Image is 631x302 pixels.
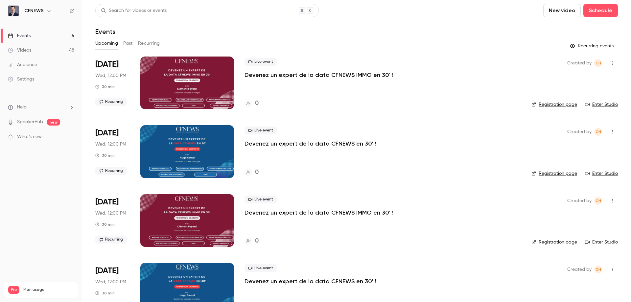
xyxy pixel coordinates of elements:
[583,4,618,17] button: Schedule
[8,47,31,54] div: Videos
[8,76,34,82] div: Settings
[95,153,115,158] div: 30 min
[95,167,127,175] span: Recurring
[543,4,581,17] button: New video
[245,237,259,245] a: 0
[138,38,160,49] button: Recurring
[245,168,259,177] a: 0
[594,128,602,136] span: clemence Hasenrader
[95,128,119,138] span: [DATE]
[95,57,130,109] div: Oct 1 Wed, 12:00 PM (Europe/Paris)
[95,210,126,217] span: Wed, 12:00 PM
[585,239,618,245] a: Enter Studio
[596,197,601,205] span: cH
[585,101,618,108] a: Enter Studio
[95,59,119,70] span: [DATE]
[531,101,577,108] a: Registration page
[594,59,602,67] span: clemence Hasenrader
[567,197,592,205] span: Created by
[101,7,167,14] div: Search for videos or events
[8,6,19,16] img: CFNEWS
[24,8,44,14] h6: CFNEWS
[567,41,618,51] button: Recurring events
[95,84,115,89] div: 30 min
[255,237,259,245] h4: 0
[594,266,602,273] span: clemence Hasenrader
[47,119,60,126] span: new
[95,28,115,35] h1: Events
[255,99,259,108] h4: 0
[567,128,592,136] span: Created by
[95,141,126,148] span: Wed, 12:00 PM
[123,38,133,49] button: Past
[594,197,602,205] span: clemence Hasenrader
[245,140,376,148] a: Devenez un expert de la data CFNEWS en 30' !
[95,197,119,207] span: [DATE]
[8,33,31,39] div: Events
[95,236,127,244] span: Recurring
[245,127,277,134] span: Live event
[8,286,19,294] span: Pro
[8,61,37,68] div: Audience
[245,58,277,66] span: Live event
[95,279,126,285] span: Wed, 12:00 PM
[531,170,577,177] a: Registration page
[95,72,126,79] span: Wed, 12:00 PM
[95,98,127,106] span: Recurring
[8,104,74,111] li: help-dropdown-opener
[23,287,74,292] span: Plan usage
[95,125,130,178] div: Oct 8 Wed, 12:00 PM (Europe/Paris)
[245,264,277,272] span: Live event
[245,71,393,79] a: Devenez un expert de la data CFNEWS IMMO en 30' !
[596,59,601,67] span: cH
[95,194,130,247] div: Oct 22 Wed, 12:00 PM (Europe/Paris)
[245,209,393,217] a: Devenez un expert de la data CFNEWS IMMO en 30' !
[567,266,592,273] span: Created by
[567,59,592,67] span: Created by
[66,134,74,140] iframe: Noticeable Trigger
[95,266,119,276] span: [DATE]
[17,119,43,126] a: SpeakerHub
[95,38,118,49] button: Upcoming
[95,290,115,296] div: 30 min
[245,196,277,203] span: Live event
[585,170,618,177] a: Enter Studio
[596,266,601,273] span: cH
[17,133,42,140] span: What's new
[596,128,601,136] span: cH
[255,168,259,177] h4: 0
[245,277,376,285] a: Devenez un expert de la data CFNEWS en 30' !
[531,239,577,245] a: Registration page
[95,222,115,227] div: 30 min
[245,99,259,108] a: 0
[17,104,27,111] span: Help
